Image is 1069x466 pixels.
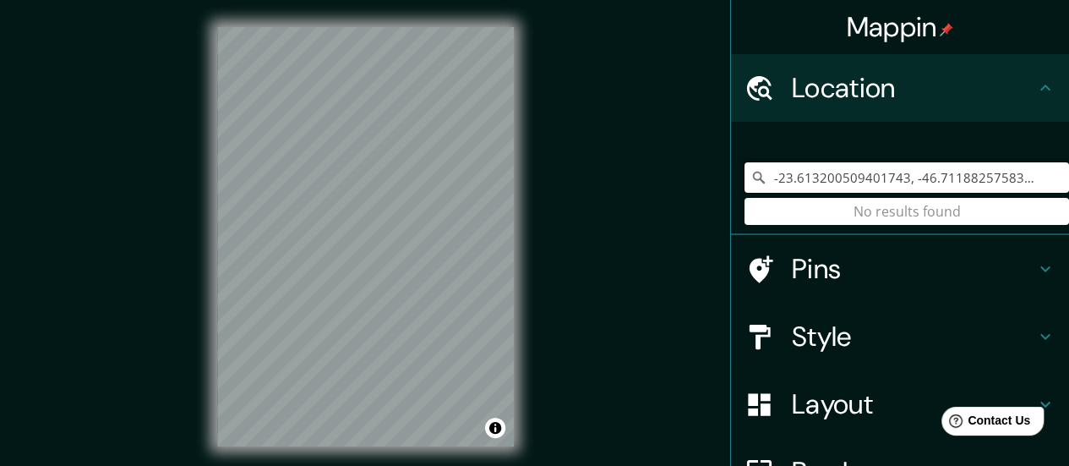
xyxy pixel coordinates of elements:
[731,370,1069,438] div: Layout
[847,10,954,44] h4: Mappin
[744,162,1069,193] input: Pick your city or area
[731,303,1069,370] div: Style
[792,320,1035,354] h4: Style
[217,27,514,447] canvas: Map
[940,23,953,36] img: pin-icon.png
[744,198,1069,225] div: No results found
[792,71,1035,105] h4: Location
[919,400,1050,447] iframe: Help widget launcher
[792,252,1035,286] h4: Pins
[485,418,505,438] button: Toggle attribution
[792,387,1035,421] h4: Layout
[731,54,1069,122] div: Location
[731,235,1069,303] div: Pins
